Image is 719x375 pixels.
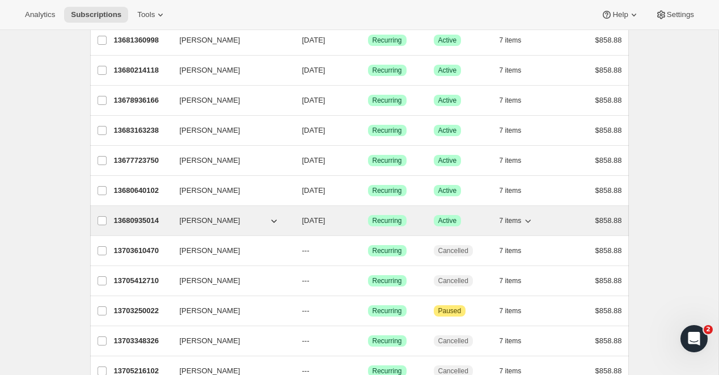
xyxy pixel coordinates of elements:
[373,96,402,105] span: Recurring
[438,246,468,255] span: Cancelled
[438,216,457,225] span: Active
[500,156,522,165] span: 7 items
[114,92,622,108] div: 13678936166[PERSON_NAME][DATE]SuccessRecurringSuccessActive7 items$858.88
[114,333,622,349] div: 13703348326[PERSON_NAME]---SuccessRecurringCancelled7 items$858.88
[500,273,534,289] button: 7 items
[438,156,457,165] span: Active
[500,153,534,168] button: 7 items
[500,36,522,45] span: 7 items
[114,35,171,46] p: 13681360998
[595,36,622,44] span: $858.88
[595,66,622,74] span: $858.88
[500,32,534,48] button: 7 items
[373,66,402,75] span: Recurring
[64,7,128,23] button: Subscriptions
[500,183,534,199] button: 7 items
[373,246,402,255] span: Recurring
[438,126,457,135] span: Active
[130,7,173,23] button: Tools
[704,325,713,334] span: 2
[612,10,628,19] span: Help
[500,92,534,108] button: 7 items
[500,336,522,345] span: 7 items
[302,96,325,104] span: [DATE]
[114,305,171,317] p: 13703250022
[595,306,622,315] span: $858.88
[173,242,286,260] button: [PERSON_NAME]
[595,156,622,165] span: $858.88
[438,66,457,75] span: Active
[373,156,402,165] span: Recurring
[114,273,622,289] div: 13705412710[PERSON_NAME]---SuccessRecurringCancelled7 items$858.88
[114,123,622,138] div: 13683163238[PERSON_NAME][DATE]SuccessRecurringSuccessActive7 items$858.88
[180,35,240,46] span: [PERSON_NAME]
[500,216,522,225] span: 7 items
[114,243,622,259] div: 13703610470[PERSON_NAME]---SuccessRecurringCancelled7 items$858.88
[180,185,240,196] span: [PERSON_NAME]
[180,245,240,256] span: [PERSON_NAME]
[667,10,694,19] span: Settings
[500,246,522,255] span: 7 items
[500,96,522,105] span: 7 items
[180,335,240,347] span: [PERSON_NAME]
[373,216,402,225] span: Recurring
[25,10,55,19] span: Analytics
[114,32,622,48] div: 13681360998[PERSON_NAME][DATE]SuccessRecurringSuccessActive7 items$858.88
[114,65,171,76] p: 13680214118
[302,246,310,255] span: ---
[500,213,534,229] button: 7 items
[438,36,457,45] span: Active
[173,121,286,140] button: [PERSON_NAME]
[595,336,622,345] span: $858.88
[500,303,534,319] button: 7 items
[373,36,402,45] span: Recurring
[302,126,325,134] span: [DATE]
[173,151,286,170] button: [PERSON_NAME]
[114,303,622,319] div: 13703250022[PERSON_NAME]---SuccessRecurringAttentionPaused7 items$858.88
[173,61,286,79] button: [PERSON_NAME]
[500,123,534,138] button: 7 items
[114,245,171,256] p: 13703610470
[114,185,171,196] p: 13680640102
[438,276,468,285] span: Cancelled
[595,366,622,375] span: $858.88
[373,126,402,135] span: Recurring
[173,91,286,109] button: [PERSON_NAME]
[173,31,286,49] button: [PERSON_NAME]
[114,153,622,168] div: 13677723750[PERSON_NAME][DATE]SuccessRecurringSuccessActive7 items$858.88
[180,125,240,136] span: [PERSON_NAME]
[302,336,310,345] span: ---
[438,306,462,315] span: Paused
[302,276,310,285] span: ---
[373,306,402,315] span: Recurring
[438,96,457,105] span: Active
[114,183,622,199] div: 13680640102[PERSON_NAME][DATE]SuccessRecurringSuccessActive7 items$858.88
[71,10,121,19] span: Subscriptions
[173,332,286,350] button: [PERSON_NAME]
[173,212,286,230] button: [PERSON_NAME]
[500,333,534,349] button: 7 items
[595,216,622,225] span: $858.88
[500,243,534,259] button: 7 items
[500,276,522,285] span: 7 items
[680,325,708,352] iframe: Intercom live chat
[114,335,171,347] p: 13703348326
[180,275,240,286] span: [PERSON_NAME]
[500,62,534,78] button: 7 items
[180,155,240,166] span: [PERSON_NAME]
[500,66,522,75] span: 7 items
[302,216,325,225] span: [DATE]
[595,186,622,195] span: $858.88
[595,96,622,104] span: $858.88
[180,95,240,106] span: [PERSON_NAME]
[595,246,622,255] span: $858.88
[438,336,468,345] span: Cancelled
[302,366,310,375] span: ---
[302,36,325,44] span: [DATE]
[180,215,240,226] span: [PERSON_NAME]
[302,66,325,74] span: [DATE]
[373,336,402,345] span: Recurring
[18,7,62,23] button: Analytics
[114,125,171,136] p: 13683163238
[500,126,522,135] span: 7 items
